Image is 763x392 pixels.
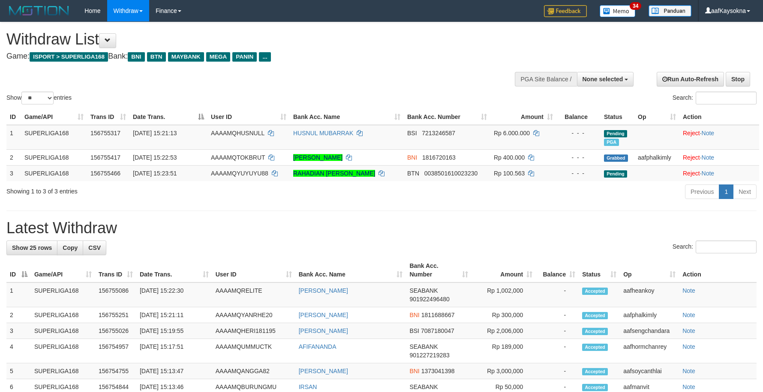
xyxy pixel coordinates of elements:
[407,154,417,161] span: BNI
[299,368,348,374] a: [PERSON_NAME]
[6,339,31,363] td: 4
[604,130,627,137] span: Pending
[696,92,757,104] input: Search:
[683,130,700,137] a: Reject
[6,165,21,181] td: 3
[299,343,336,350] a: AFIFANANDA
[6,258,31,282] th: ID: activate to sort column descending
[21,109,87,125] th: Game/API: activate to sort column ascending
[259,52,270,62] span: ...
[422,154,456,161] span: Copy 1816720163 to clipboard
[682,343,695,350] a: Note
[634,149,679,165] td: aafphalkimly
[683,170,700,177] a: Reject
[6,4,72,17] img: MOTION_logo.png
[404,109,490,125] th: Bank Acc. Number: activate to sort column ascending
[57,241,83,255] a: Copy
[299,327,348,334] a: [PERSON_NAME]
[299,287,348,294] a: [PERSON_NAME]
[6,52,500,61] h4: Game: Bank:
[6,241,57,255] a: Show 25 rows
[536,363,579,379] td: -
[6,282,31,307] td: 1
[6,363,31,379] td: 5
[168,52,204,62] span: MAYBANK
[424,170,478,177] span: Copy 0038501610023230 to clipboard
[293,170,375,177] a: RAHADIAN [PERSON_NAME]
[211,154,265,161] span: AAAAMQTOKBRUT
[83,241,106,255] a: CSV
[31,258,95,282] th: Game/API: activate to sort column ascending
[31,323,95,339] td: SUPERLIGA168
[683,154,700,161] a: Reject
[421,327,454,334] span: Copy 7087180047 to clipboard
[206,52,231,62] span: MEGA
[494,154,525,161] span: Rp 400.000
[679,258,757,282] th: Action
[136,363,212,379] td: [DATE] 15:13:47
[582,328,608,335] span: Accepted
[212,323,295,339] td: AAAAMQHERI181195
[682,368,695,374] a: Note
[604,139,619,146] span: Marked by aafsengchandara
[494,170,525,177] span: Rp 100.563
[95,363,136,379] td: 156754755
[582,288,608,295] span: Accepted
[21,125,87,150] td: SUPERLIGA168
[6,220,757,237] h1: Latest Withdraw
[90,154,120,161] span: 156755417
[409,287,438,294] span: SEABANK
[133,170,177,177] span: [DATE] 15:23:51
[409,383,438,390] span: SEABANK
[63,244,78,251] span: Copy
[6,125,21,150] td: 1
[620,363,679,379] td: aafsoycanthlai
[679,125,759,150] td: ·
[421,368,455,374] span: Copy 1373041398 to clipboard
[12,244,52,251] span: Show 25 rows
[136,307,212,323] td: [DATE] 15:21:11
[136,323,212,339] td: [DATE] 15:19:55
[212,282,295,307] td: AAAAMQRELITE
[212,307,295,323] td: AAAAMQYANRHE20
[212,339,295,363] td: AAAAMQUMMUCTK
[211,170,268,177] span: AAAAMQYUYUYU88
[472,323,536,339] td: Rp 2,006,000
[679,165,759,181] td: ·
[133,130,177,137] span: [DATE] 15:21:13
[679,149,759,165] td: ·
[515,72,577,86] div: PGA Site Balance /
[577,72,634,86] button: None selected
[733,184,757,199] a: Next
[128,52,144,62] span: BNI
[682,312,695,318] a: Note
[21,149,87,165] td: SUPERLIGA168
[536,282,579,307] td: -
[536,339,579,363] td: -
[472,258,536,282] th: Amount: activate to sort column ascending
[421,312,455,318] span: Copy 1811688667 to clipboard
[407,130,417,137] span: BSI
[299,312,348,318] a: [PERSON_NAME]
[472,282,536,307] td: Rp 1,002,000
[556,109,601,125] th: Balance
[129,109,207,125] th: Date Trans.: activate to sort column descending
[673,241,757,253] label: Search:
[31,282,95,307] td: SUPERLIGA168
[536,323,579,339] td: -
[87,109,129,125] th: Trans ID: activate to sort column ascending
[6,307,31,323] td: 2
[472,363,536,379] td: Rp 3,000,000
[702,154,715,161] a: Note
[95,307,136,323] td: 156755251
[147,52,166,62] span: BTN
[685,184,719,199] a: Previous
[136,282,212,307] td: [DATE] 15:22:30
[31,363,95,379] td: SUPERLIGA168
[620,323,679,339] td: aafsengchandara
[6,323,31,339] td: 3
[409,327,419,334] span: BSI
[560,169,597,178] div: - - -
[21,92,54,104] select: Showentries
[494,130,530,137] span: Rp 6.000.000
